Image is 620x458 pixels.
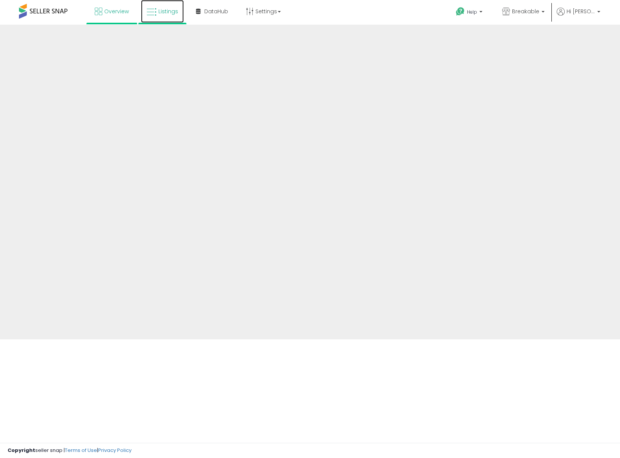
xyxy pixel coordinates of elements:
a: Hi [PERSON_NAME] [557,8,600,25]
span: Hi [PERSON_NAME] [567,8,595,15]
i: Get Help [456,7,465,16]
span: Listings [158,8,178,15]
span: Breakable [512,8,539,15]
span: Overview [104,8,129,15]
a: Help [450,1,490,25]
span: DataHub [204,8,228,15]
span: Help [467,9,477,15]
